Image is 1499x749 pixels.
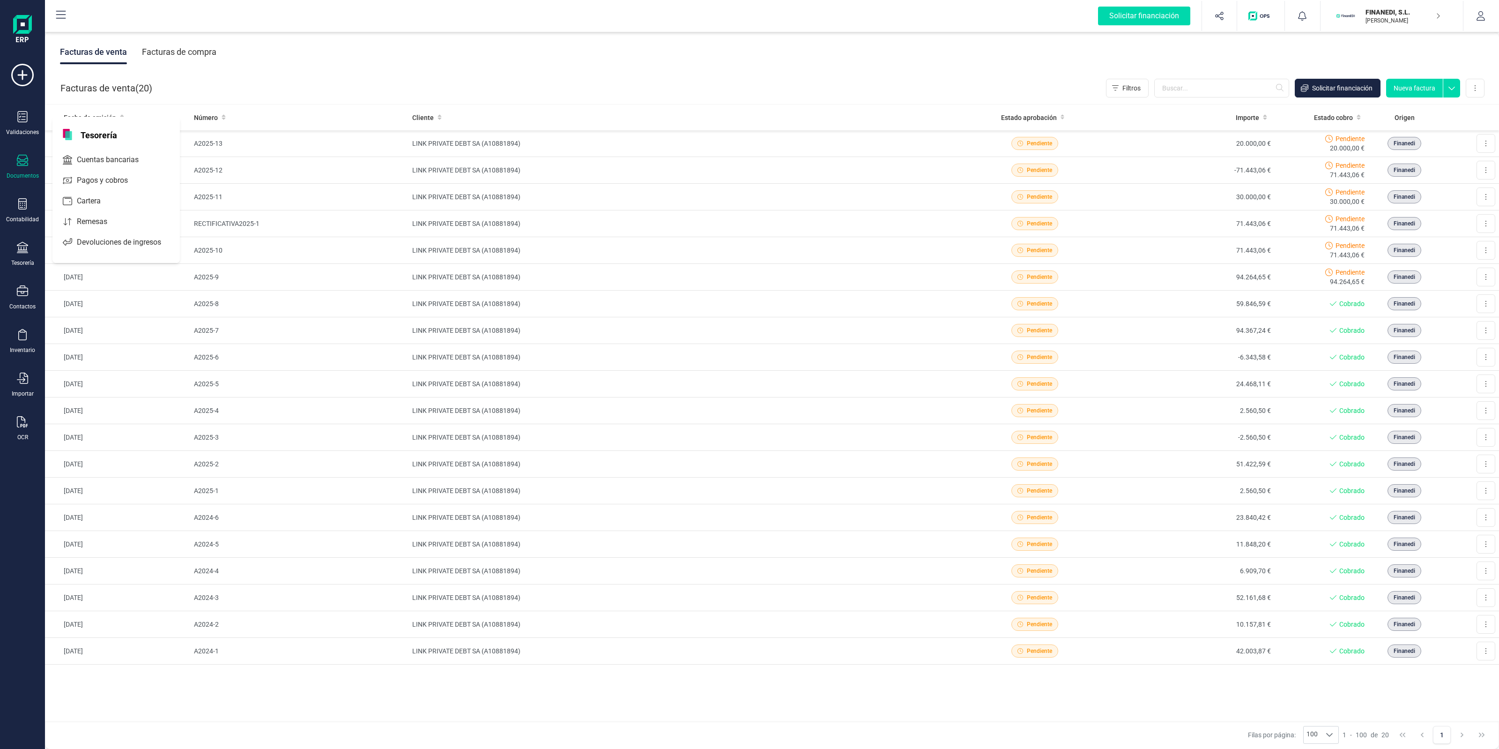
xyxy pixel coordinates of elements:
[45,264,190,291] td: [DATE]
[1314,113,1353,122] span: Estado cobro
[1027,139,1052,148] span: Pendiente
[1371,730,1378,740] span: de
[1339,620,1365,629] span: Cobrado
[45,130,190,157] td: [DATE]
[194,113,218,122] span: Número
[408,638,955,665] td: LINK PRIVATE DEBT SA (A10881894)
[190,344,408,371] td: A2025-6
[1114,478,1274,504] td: 2.560,50 €
[9,303,36,310] div: Contactos
[190,531,408,558] td: A2024-5
[190,638,408,665] td: A2024-1
[408,371,955,397] td: LINK PRIVATE DEBT SA (A10881894)
[1098,7,1190,25] div: Solicitar financiación
[1336,134,1365,143] span: Pendiente
[1027,273,1052,281] span: Pendiente
[1339,433,1365,442] span: Cobrado
[1394,487,1415,495] span: Finanedi
[408,291,955,317] td: LINK PRIVATE DEBT SA (A10881894)
[1114,344,1274,371] td: -6.343,58 €
[408,531,955,558] td: LINK PRIVATE DEBT SA (A10881894)
[1114,317,1274,344] td: 94.367,24 €
[408,584,955,611] td: LINK PRIVATE DEBT SA (A10881894)
[1330,197,1365,206] span: 30.000,00 €
[408,611,955,638] td: LINK PRIVATE DEBT SA (A10881894)
[190,478,408,504] td: A2025-1
[190,504,408,531] td: A2024-6
[73,237,178,248] span: Devoluciones de ingresos
[1027,300,1052,308] span: Pendiente
[1332,1,1452,31] button: FIFINANEDI, S.L.[PERSON_NAME]
[75,129,123,140] span: Tesorería
[17,434,28,441] div: OCR
[1394,326,1415,335] span: Finanedi
[1312,83,1373,93] span: Solicitar financiación
[408,184,955,210] td: LINK PRIVATE DEBT SA (A10881894)
[1114,397,1274,424] td: 2.560,50 €
[12,390,34,397] div: Importar
[1114,451,1274,478] td: 51.422,59 €
[408,558,955,584] td: LINK PRIVATE DEBT SA (A10881894)
[1027,166,1052,174] span: Pendiente
[1114,130,1274,157] td: 20.000,00 €
[1027,193,1052,201] span: Pendiente
[1394,647,1415,655] span: Finanedi
[1114,638,1274,665] td: 42.003,87 €
[408,130,955,157] td: LINK PRIVATE DEBT SA (A10881894)
[408,157,955,184] td: LINK PRIVATE DEBT SA (A10881894)
[1394,139,1415,148] span: Finanedi
[10,346,35,354] div: Inventario
[1027,540,1052,548] span: Pendiente
[1243,1,1279,31] button: Logo de OPS
[1027,219,1052,228] span: Pendiente
[139,82,149,95] span: 20
[190,264,408,291] td: A2025-9
[190,584,408,611] td: A2024-3
[45,184,190,210] td: [DATE]
[1339,593,1365,602] span: Cobrado
[1365,7,1440,17] p: FINANEDI, S.L.
[190,451,408,478] td: A2025-2
[1114,371,1274,397] td: 24.468,11 €
[45,504,190,531] td: [DATE]
[60,79,152,97] div: Facturas de venta ( )
[1336,214,1365,224] span: Pendiente
[1330,224,1365,233] span: 71.443,06 €
[190,317,408,344] td: A2025-7
[45,291,190,317] td: [DATE]
[408,317,955,344] td: LINK PRIVATE DEBT SA (A10881894)
[1248,726,1339,744] div: Filas por página:
[1473,726,1491,744] button: Last Page
[1336,268,1365,277] span: Pendiente
[1114,157,1274,184] td: -71.443,06 €
[1336,161,1365,170] span: Pendiente
[1114,237,1274,264] td: 71.443,06 €
[1114,584,1274,611] td: 52.161,68 €
[408,478,955,504] td: LINK PRIVATE DEBT SA (A10881894)
[6,128,39,136] div: Validaciones
[1114,291,1274,317] td: 59.846,59 €
[190,210,408,237] td: RECTIFICATIVA2025-1
[1336,241,1365,250] span: Pendiente
[1453,726,1471,744] button: Next Page
[412,113,434,122] span: Cliente
[45,611,190,638] td: [DATE]
[190,371,408,397] td: A2025-5
[408,451,955,478] td: LINK PRIVATE DEBT SA (A10881894)
[1236,113,1259,122] span: Importe
[1394,300,1415,308] span: Finanedi
[1248,11,1273,21] img: Logo de OPS
[45,397,190,424] td: [DATE]
[1114,264,1274,291] td: 94.264,65 €
[45,371,190,397] td: [DATE]
[408,424,955,451] td: LINK PRIVATE DEBT SA (A10881894)
[1114,184,1274,210] td: 30.000,00 €
[190,237,408,264] td: A2025-10
[1339,326,1365,335] span: Cobrado
[1339,406,1365,415] span: Cobrado
[190,291,408,317] td: A2025-8
[1106,79,1149,97] button: Filtros
[142,40,216,64] div: Facturas de compra
[190,424,408,451] td: A2025-3
[1114,611,1274,638] td: 10.157,81 €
